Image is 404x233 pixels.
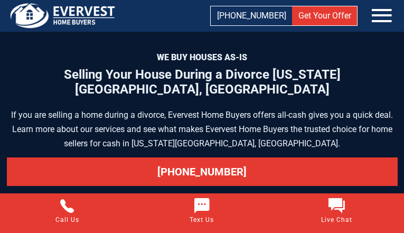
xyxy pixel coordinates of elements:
a: Text Us [135,193,269,228]
p: If you are selling a home during a divorce, Evervest Home Buyers offers all-cash gives you a quic... [7,108,398,151]
a: [PHONE_NUMBER] [211,6,292,25]
h1: Selling Your House During a Divorce [US_STATE][GEOGRAPHIC_DATA], [GEOGRAPHIC_DATA] [7,68,398,97]
span: [PHONE_NUMBER] [217,11,286,21]
a: Get Your Offer [292,6,357,25]
span: Live Chat [272,217,401,223]
span: [PHONE_NUMBER] [157,165,247,178]
span: Call Us [3,217,132,223]
span: Text Us [137,217,267,223]
img: logo.png [7,3,119,29]
a: [PHONE_NUMBER] [7,157,398,186]
p: WE BUY HOUSES AS-IS [7,53,398,62]
a: Live Chat [269,193,404,228]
